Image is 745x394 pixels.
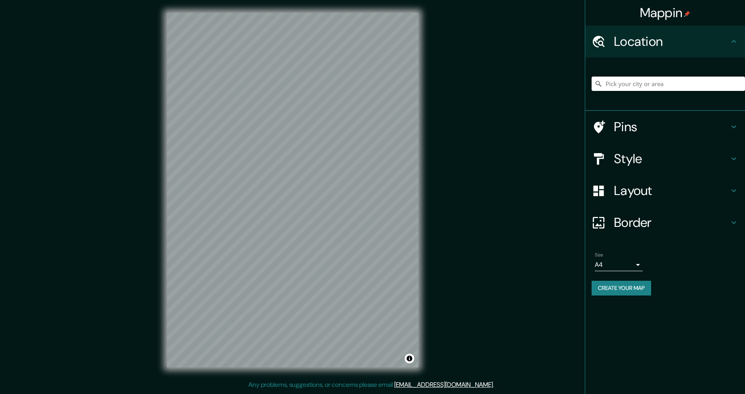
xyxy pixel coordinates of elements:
[394,380,493,389] a: [EMAIL_ADDRESS][DOMAIN_NAME]
[614,215,729,230] h4: Border
[585,207,745,238] div: Border
[595,252,603,258] label: Size
[585,143,745,175] div: Style
[592,281,651,295] button: Create your map
[614,151,729,167] h4: Style
[585,26,745,57] div: Location
[640,5,691,21] h4: Mappin
[614,183,729,199] h4: Layout
[495,380,497,390] div: .
[595,258,643,271] div: A4
[405,354,414,363] button: Toggle attribution
[585,111,745,143] div: Pins
[585,175,745,207] div: Layout
[167,13,418,367] canvas: Map
[614,33,729,49] h4: Location
[248,380,494,390] p: Any problems, suggestions, or concerns please email .
[684,11,690,17] img: pin-icon.png
[614,119,729,135] h4: Pins
[674,363,736,385] iframe: Help widget launcher
[494,380,495,390] div: .
[592,77,745,91] input: Pick your city or area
